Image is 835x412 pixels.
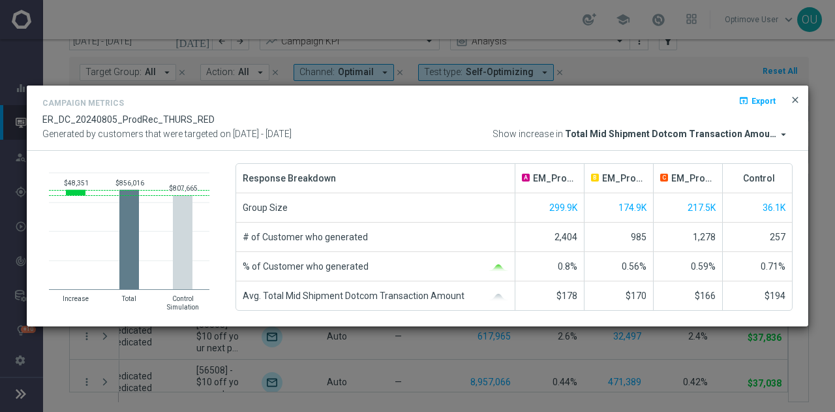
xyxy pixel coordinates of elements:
span: Export [751,97,776,106]
i: open_in_browser [738,95,749,106]
span: Avg. Total Mid Shipment Dotcom Transaction Amount [243,281,464,310]
img: gaussianGrey.svg [489,294,508,300]
span: EM_ProductRecommendation2 [602,173,646,184]
span: Show unique customers [618,202,646,213]
span: $178 [556,291,577,301]
span: Generated by customers that were targeted on [42,129,231,139]
text: Total [121,295,136,302]
span: 0.56% [622,261,646,272]
span: 1,278 [693,232,716,242]
span: Group Size [243,193,288,222]
span: close [790,95,800,105]
text: $856,016 [115,179,144,187]
text: Control Simulation [167,295,199,311]
span: B [591,174,599,182]
text: Increase [63,295,89,302]
button: Total Mid Shipment Dotcom Transaction Amount arrow_drop_down [565,129,793,140]
i: arrow_drop_down [778,129,789,140]
span: Control [743,173,775,184]
span: Show unique customers [688,202,716,213]
span: Show unique customers [763,202,785,213]
img: gaussianGreen.svg [489,264,508,271]
span: $170 [626,291,646,301]
span: [DATE] - [DATE] [233,129,292,139]
span: # of Customer who generated [243,223,368,251]
h4: Campaign Metrics [42,99,124,108]
span: EM_ProductRecommendation3 [671,173,716,184]
span: % of Customer who generated [243,252,369,281]
span: $166 [695,291,716,301]
span: $194 [765,291,785,301]
text: $48,351 [64,179,89,187]
span: Response Breakdown [243,164,336,193]
span: 257 [770,232,785,242]
span: ER_DC_20240805_ProdRec_THURS_RED [42,114,215,125]
span: 0.8% [558,261,577,272]
span: Total Mid Shipment Dotcom Transaction Amount [565,129,778,140]
button: open_in_browser Export [737,93,777,108]
span: 985 [631,232,646,242]
span: A [522,174,530,182]
span: C [660,174,668,182]
span: 0.71% [761,261,785,272]
span: 0.59% [691,261,716,272]
span: Show increase in [493,129,563,140]
span: 2,404 [554,232,577,242]
span: Show unique customers [549,202,577,213]
span: EM_ProductRecommendation [533,173,577,184]
text: $807,665 [169,184,198,192]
